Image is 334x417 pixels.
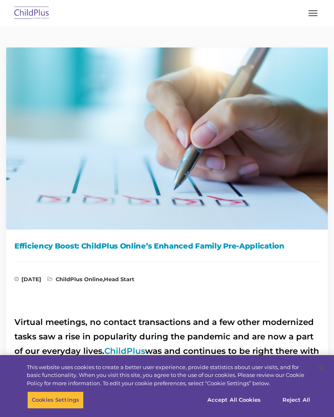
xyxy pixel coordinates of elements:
a: ChildPlus Online [56,276,103,282]
h1: Efficiency Boost: ChildPlus Online’s Enhanced Family Pre-Application [14,240,320,252]
button: Cookies Settings [27,391,84,409]
div: This website uses cookies to create a better user experience, provide statistics about user visit... [27,363,311,388]
h2: Virtual meetings, no contact transactions and a few other modernized tasks saw a rise in populari... [14,315,320,387]
a: ChildPlus [104,346,145,356]
img: ChildPlus by Procare Solutions [12,4,51,23]
button: Reject All [270,391,322,409]
button: Accept All Cookies [203,391,265,409]
span: , [47,277,134,285]
button: Close [312,359,330,377]
span: [DATE] [14,277,41,285]
a: Head Start [104,276,134,282]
